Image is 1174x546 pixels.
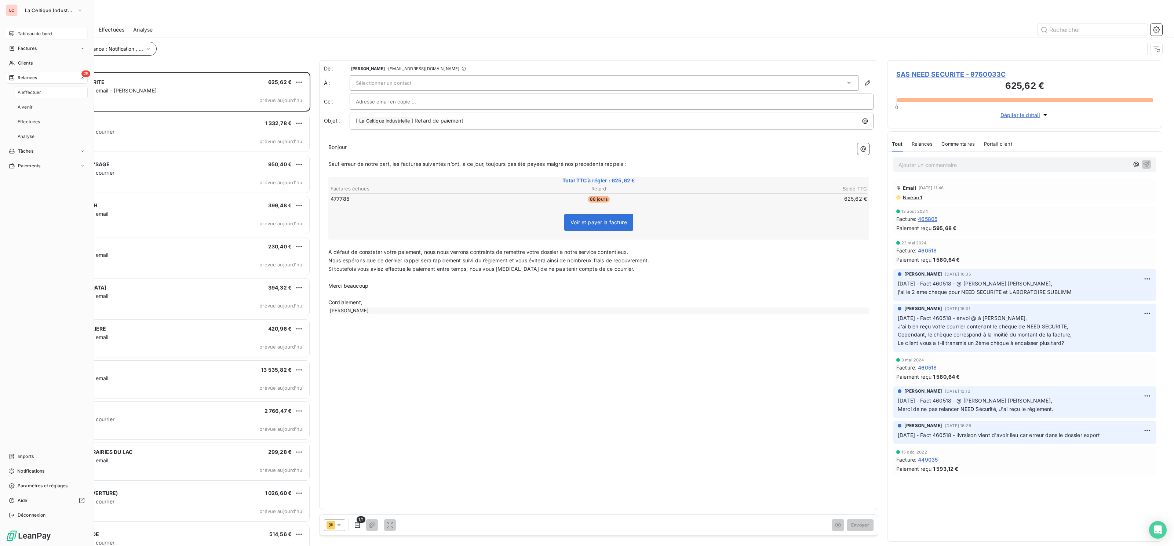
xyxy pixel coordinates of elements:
span: 460518 [918,364,937,371]
span: Tableau de bord [18,30,52,37]
span: prévue aujourd’hui [259,508,303,514]
span: La Celtique Industrielle [358,117,411,125]
td: 625,62 € [689,195,867,203]
span: 950,40 € [268,161,292,167]
span: Objet : [324,117,340,124]
span: 477785 [331,195,349,203]
span: 12 août 2024 [901,209,928,214]
span: 15 déc. 2022 [901,450,927,454]
span: Nous espérons que ce dernier rappel sera rapidement suivi du règlement et vous évitera ainsi de n... [328,257,649,263]
span: À venir [18,104,33,110]
th: Factures échues [330,185,509,193]
span: Factures [18,45,37,52]
span: 465805 [918,215,937,223]
span: 23 mai 2024 [901,241,927,245]
span: 1 580,64 € [933,256,960,263]
span: Aide [18,497,28,504]
span: Paiement reçu [896,465,931,473]
div: Open Intercom Messenger [1149,521,1167,539]
span: prévue aujourd’hui [259,221,303,226]
label: À : [324,79,350,87]
span: Commentaires [941,141,975,147]
span: Effectuées [99,26,125,33]
span: Clients [18,60,33,66]
span: [ [356,117,358,124]
span: 88 jours [588,196,610,203]
span: [PERSON_NAME] [351,66,385,71]
span: Notifications [17,468,44,474]
span: prévue aujourd’hui [259,262,303,267]
span: 2 766,47 € [265,408,292,414]
img: Logo LeanPay [6,530,51,542]
a: Aide [6,495,88,506]
span: [DATE] 11:46 [919,186,944,190]
span: Analyse [133,26,153,33]
span: Cependant, le chèque correspond à la moitié du montant de la facture, [898,331,1072,338]
button: Envoyer [847,519,874,531]
span: prévue aujourd’hui [259,97,303,103]
span: À effectuer [18,89,41,96]
span: [DATE] - Fact 460518 - @ [PERSON_NAME] [PERSON_NAME], [898,280,1052,287]
span: Facture : [896,456,916,463]
span: 399,48 € [268,202,292,208]
div: grid [35,72,310,546]
input: Adresse email en copie ... [356,96,435,107]
span: De : [324,65,350,72]
span: Sélectionner un contact [356,80,411,86]
span: Déplier le détail [1000,111,1040,119]
span: Cordialement, [328,299,362,305]
span: Si toutefois vous aviez effectué le paiement entre temps, nous vous [MEDICAL_DATA] de ne pas teni... [328,266,634,272]
span: [DATE] - Fact 460518 - envoi @ à [PERSON_NAME], [898,315,1027,321]
span: 595,68 € [933,224,956,232]
span: Déconnexion [18,512,46,518]
span: Total TTC à régler : 625,62 € [329,177,868,184]
span: Bonjour [328,144,347,150]
span: Merci beaucoup [328,283,368,289]
span: J'ai bien reçu votre courrier contenant le chèque de NEED SECURITE, [898,323,1068,330]
span: Relances [18,74,37,81]
span: [PERSON_NAME] [904,422,942,429]
span: Paramètres et réglages [18,483,68,489]
span: A défaut de constater votre paiement, nous nous verrons contraints de remettre votre dossier à no... [328,249,628,255]
input: Rechercher [1038,24,1148,36]
span: 299,28 € [268,449,292,455]
span: 514,56 € [269,531,292,537]
span: [DATE] - Fact 460518 - @ [PERSON_NAME] [PERSON_NAME], [898,397,1052,404]
span: [DATE] 16:35 [945,272,971,276]
span: Facture : [896,364,916,371]
div: LC [6,4,18,16]
span: 13 535,82 € [261,367,292,373]
span: Analyse [18,133,34,140]
span: Imports [18,453,34,460]
button: Niveau de relance : Notification , ... [52,42,157,56]
span: 420,96 € [268,325,292,332]
th: Retard [510,185,688,193]
span: prévue aujourd’hui [259,138,303,144]
span: SAS NEED SECURITE - 9760033C [896,69,1153,79]
span: [DATE] 12:12 [945,389,970,393]
span: Le client vous a t-il transmis un 2ème chèque à encaisser plus tard? [898,340,1064,346]
h3: 625,62 € [896,79,1153,94]
span: Relances [912,141,933,147]
span: - [EMAIL_ADDRESS][DOMAIN_NAME] [386,66,459,71]
span: [PERSON_NAME] [904,388,942,394]
span: 1 026,60 € [265,490,292,496]
span: Facture : [896,247,916,254]
span: 1/1 [357,516,365,523]
span: prévue aujourd’hui [259,179,303,185]
span: Facture : [896,215,916,223]
span: 460518 [918,247,937,254]
span: 1 593,12 € [933,465,959,473]
span: prévue aujourd’hui [259,344,303,350]
span: Portail client [984,141,1012,147]
button: Déplier le détail [998,111,1051,119]
span: Tout [892,141,903,147]
span: 625,62 € [268,79,292,85]
span: ] Retard de paiement [411,117,463,124]
span: Email [903,185,916,191]
span: prévue aujourd’hui [259,467,303,473]
span: Paiement reçu [896,373,931,381]
th: Solde TTC [689,185,867,193]
span: 25 [81,70,90,77]
span: 3 mai 2024 [901,358,924,362]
